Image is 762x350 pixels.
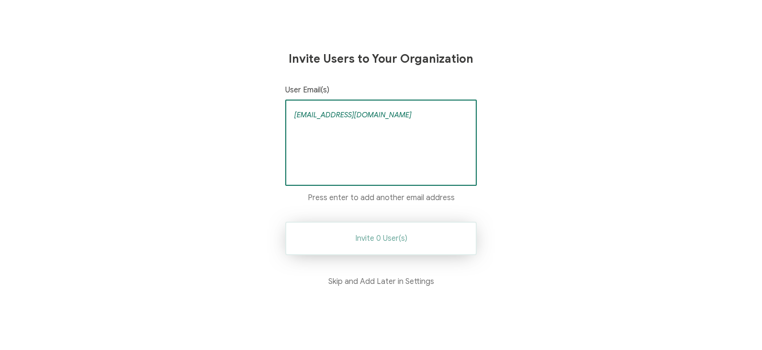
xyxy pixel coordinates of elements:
h1: Invite Users to Your Organization [289,52,473,66]
button: Invite 0 User(s) [285,222,477,255]
button: Skip and Add Later in Settings [285,265,477,298]
span: User Email(s) [285,85,329,95]
iframe: Chat Widget [714,304,762,350]
span: Press enter to add another email address [308,193,455,203]
span: Invite 0 User(s) [355,235,407,242]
